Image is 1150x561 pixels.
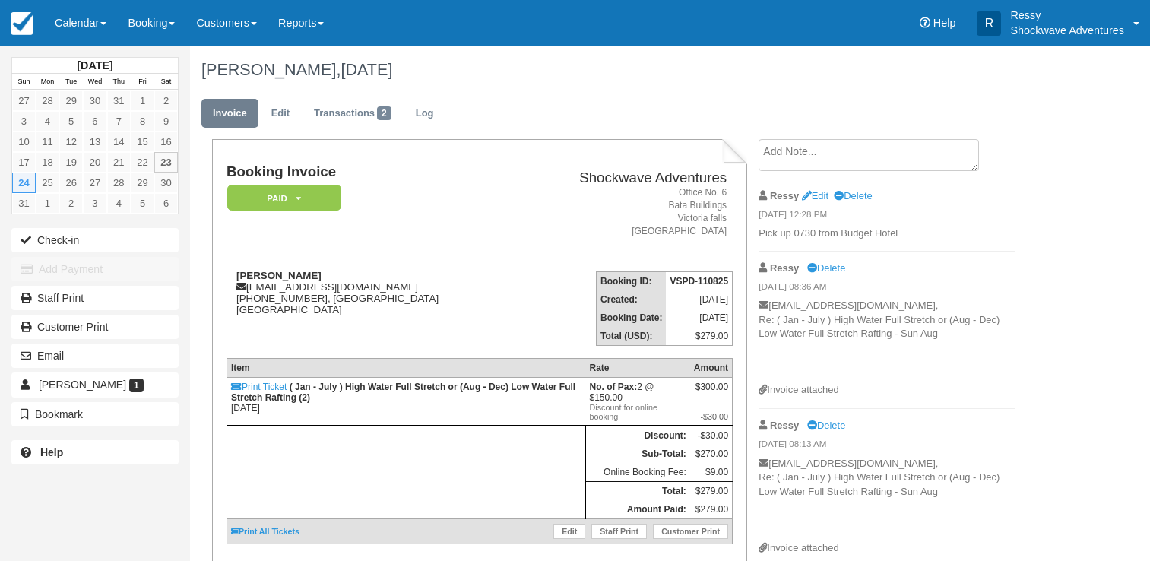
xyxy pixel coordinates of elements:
em: [DATE] 12:28 PM [759,208,1015,225]
a: Delete [807,262,845,274]
a: 16 [154,132,178,152]
a: Customer Print [653,524,728,539]
a: 17 [12,152,36,173]
a: 28 [36,90,59,111]
a: Staff Print [591,524,647,539]
a: 23 [154,152,178,173]
strong: Ressy [770,420,799,431]
a: 22 [131,152,154,173]
a: 2 [154,90,178,111]
b: Help [40,446,63,458]
td: Online Booking Fee: [585,463,689,482]
a: 31 [12,193,36,214]
a: Delete [834,190,872,201]
th: Total (USD): [597,327,667,346]
strong: Ressy [770,190,799,201]
span: Help [933,17,956,29]
a: Transactions2 [303,99,403,128]
td: [DATE] [666,309,732,327]
th: Total: [585,482,689,501]
strong: [DATE] [77,59,112,71]
a: 27 [83,173,106,193]
a: 29 [59,90,83,111]
th: Thu [107,74,131,90]
td: $279.00 [666,327,732,346]
a: Staff Print [11,286,179,310]
a: 7 [107,111,131,132]
th: Created: [597,290,667,309]
div: $300.00 [694,382,728,404]
button: Bookmark [11,402,179,426]
a: 6 [154,193,178,214]
em: -$30.00 [694,412,728,421]
a: 15 [131,132,154,152]
th: Tue [59,74,83,90]
th: Mon [36,74,59,90]
a: 5 [131,193,154,214]
a: 19 [59,152,83,173]
a: Edit [802,190,828,201]
button: Email [11,344,179,368]
p: Ressy [1010,8,1124,23]
a: 9 [154,111,178,132]
th: Discount: [585,426,689,445]
a: 5 [59,111,83,132]
h1: [PERSON_NAME], [201,61,1041,79]
a: 10 [12,132,36,152]
button: Check-in [11,228,179,252]
a: 26 [59,173,83,193]
a: 12 [59,132,83,152]
em: Paid [227,185,341,211]
a: 30 [154,173,178,193]
a: Paid [227,184,336,212]
a: 30 [83,90,106,111]
div: Invoice attached [759,541,1015,556]
a: 27 [12,90,36,111]
button: Add Payment [11,257,179,281]
a: Edit [260,99,301,128]
a: Print All Tickets [231,527,299,536]
th: Rate [585,359,689,378]
td: $279.00 [690,500,733,519]
a: [PERSON_NAME] 1 [11,372,179,397]
span: [PERSON_NAME] [39,379,126,391]
em: [DATE] 08:13 AM [759,438,1015,455]
a: 25 [36,173,59,193]
td: $279.00 [690,482,733,501]
th: Booking ID: [597,272,667,291]
th: Wed [83,74,106,90]
th: Sun [12,74,36,90]
a: 18 [36,152,59,173]
a: 4 [107,193,131,214]
em: Discount for online booking [589,403,686,421]
td: $270.00 [690,445,733,463]
img: checkfront-main-nav-mini-logo.png [11,12,33,35]
strong: VSPD-110825 [670,276,728,287]
h1: Booking Invoice [227,164,515,180]
a: 8 [131,111,154,132]
th: Sub-Total: [585,445,689,463]
a: 6 [83,111,106,132]
a: Invoice [201,99,258,128]
span: [DATE] [341,60,392,79]
p: Shockwave Adventures [1010,23,1124,38]
strong: [PERSON_NAME] [236,270,322,281]
i: Help [920,17,930,28]
a: Edit [553,524,585,539]
a: 24 [12,173,36,193]
a: 1 [36,193,59,214]
a: 14 [107,132,131,152]
a: 3 [83,193,106,214]
td: [DATE] [227,378,585,426]
p: [EMAIL_ADDRESS][DOMAIN_NAME], Re: ( Jan - July ) High Water Full Stretch or (Aug - Dec) Low Water... [759,457,1015,541]
div: Invoice attached [759,383,1015,398]
a: Help [11,440,179,464]
th: Fri [131,74,154,90]
td: [DATE] [666,290,732,309]
a: Customer Print [11,315,179,339]
h2: Shockwave Adventures [521,170,727,186]
p: Pick up 0730 from Budget Hotel [759,227,1015,241]
td: $9.00 [690,463,733,482]
th: Item [227,359,585,378]
th: Amount Paid: [585,500,689,519]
